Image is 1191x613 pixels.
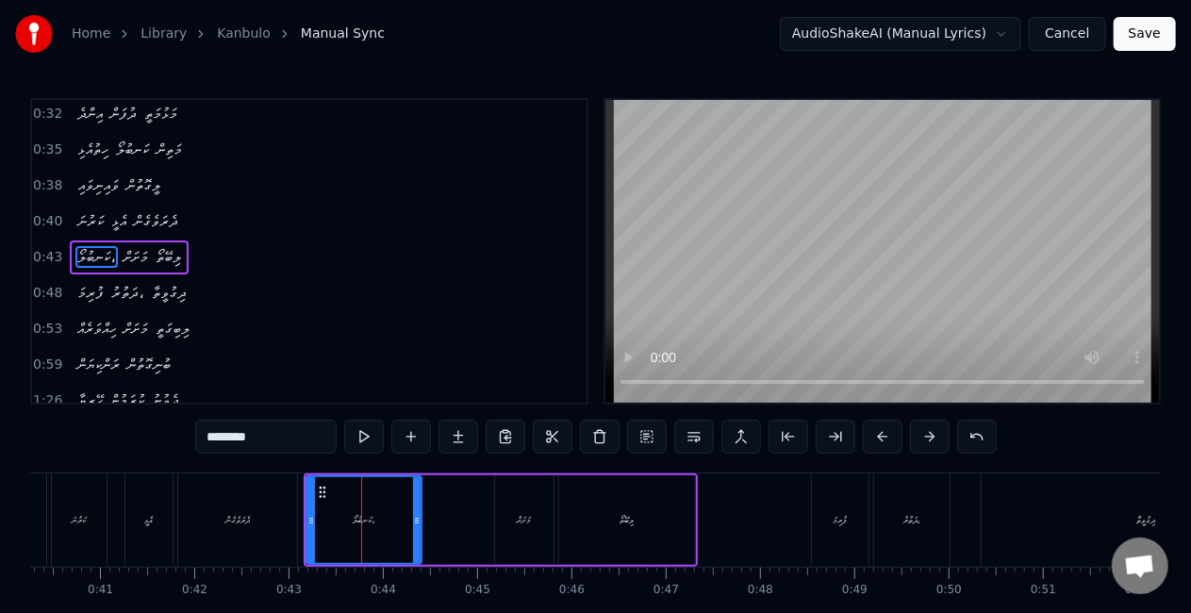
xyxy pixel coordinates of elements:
span: ދެވުނު [150,389,181,411]
span: 0:53 [33,320,62,339]
span: ކަނބުލޯ، [75,246,117,268]
a: Kanbulo [217,25,271,43]
span: އިންދެ [75,103,105,124]
nav: breadcrumb [72,25,385,43]
span: 0:59 [33,356,62,374]
span: ދުފަން [108,103,139,124]
span: ދަތުރު، [109,282,145,304]
span: Manual Sync [301,25,385,43]
button: Cancel [1029,17,1105,51]
span: ލިބިގަތީ [154,318,191,340]
div: ކަނބުލޯ، [353,513,374,527]
span: ކުރަމުން [108,389,146,411]
span: އެޅީ [109,210,128,232]
span: ވައިނިވައި [75,174,121,196]
div: ކަރުނަ [73,513,87,527]
span: މަށަށް [122,246,150,268]
div: ފުރިމަ [834,513,848,527]
div: 0:50 [936,583,962,598]
span: ހޭރިޔާ [75,389,105,411]
div: 0:43 [276,583,302,598]
span: 0:32 [33,105,62,124]
span: ހިއްވަރެއް [75,318,118,340]
div: ދިގުވީތާ [1136,513,1155,527]
div: 0:41 [88,583,113,598]
span: ބުނިގޮތުން [125,354,173,375]
span: 0:48 [33,284,62,303]
span: މަތިން [155,139,184,160]
div: 0:42 [182,583,207,598]
span: 0:35 [33,141,62,159]
div: ދެރަވެގެން [225,513,250,527]
img: youka [15,15,53,53]
span: 0:40 [33,212,62,231]
span: ލީގޮތުން [124,174,162,196]
span: 0:38 [33,176,62,195]
div: ލިބޭތޯ [620,513,635,527]
span: ދެރަވެގެން [132,210,180,232]
a: Home [72,25,110,43]
button: Save [1114,17,1176,51]
div: 0:48 [748,583,773,598]
div: އެޅީ [145,513,154,527]
span: މަޅުމަތީ [142,103,179,124]
span: ދިގުވީތާ [150,282,189,304]
div: 0:51 [1031,583,1056,598]
div: މަށަށް [518,513,532,527]
span: 1:26 [33,391,62,410]
span: ކަރުނަ [75,210,106,232]
div: 0:44 [371,583,396,598]
div: 0:45 [465,583,490,598]
span: 0:43 [33,248,62,267]
div: ދަތުރު، [903,513,920,527]
span: މަށަށް [122,318,150,340]
a: Open chat [1112,538,1168,594]
span: ފުރިމަ [75,282,106,304]
span: ހިތުއެޅި [75,139,110,160]
span: ކަނބުލޯ [114,139,151,160]
span: ރަންކިޔަން [75,354,122,375]
div: 0:47 [653,583,679,598]
a: Library [141,25,187,43]
span: ލިބޭތޯ [154,246,183,268]
div: 0:49 [842,583,868,598]
div: 0:46 [559,583,585,598]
